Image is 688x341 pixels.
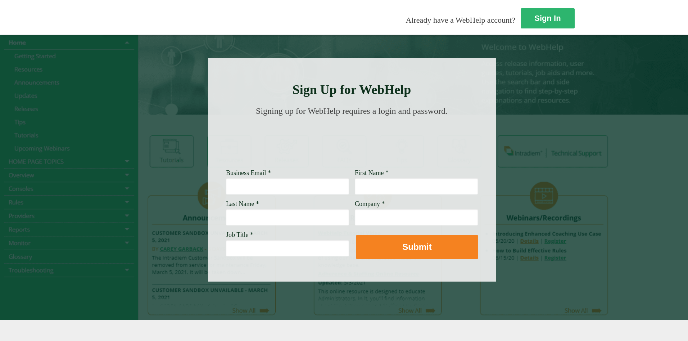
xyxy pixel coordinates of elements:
span: Company * [355,200,385,207]
span: Job Title * [226,231,253,238]
strong: Submit [402,242,431,252]
span: Already have a WebHelp account? [406,15,515,24]
span: Business Email * [226,169,271,176]
a: Sign In [521,8,575,28]
span: Signing up for WebHelp requires a login and password. [256,106,448,116]
span: First Name * [355,169,389,176]
img: Need Credentials? Sign up below. Have Credentials? Use the sign-in button. [230,123,474,159]
button: Submit [356,235,478,259]
span: Last Name * [226,200,259,207]
strong: Sign In [534,14,561,23]
strong: Sign Up for WebHelp [293,82,411,97]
